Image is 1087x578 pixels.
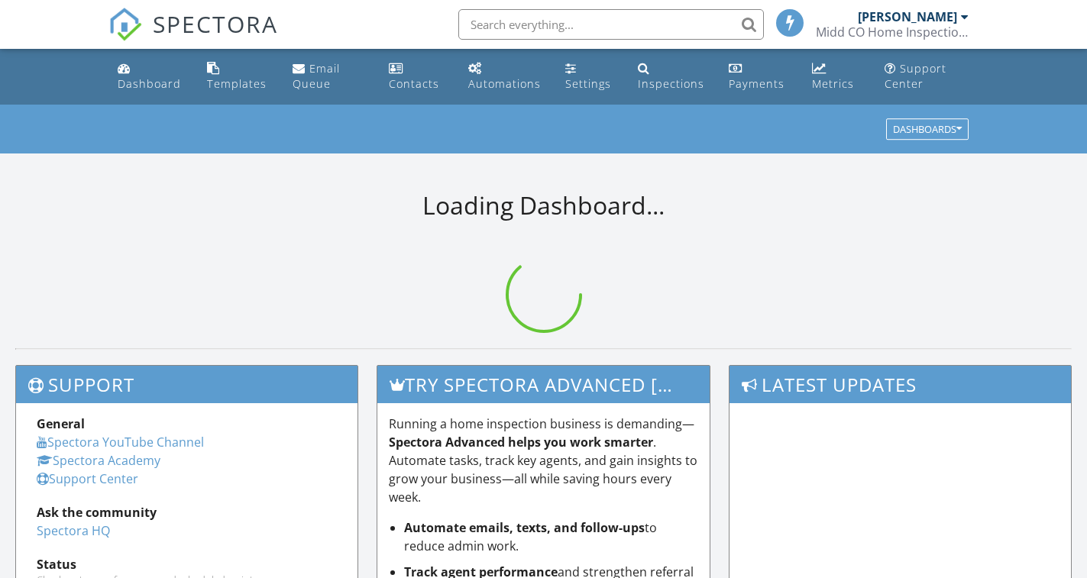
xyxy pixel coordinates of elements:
[858,9,957,24] div: [PERSON_NAME]
[153,8,278,40] span: SPECTORA
[286,55,370,98] a: Email Queue
[565,76,611,91] div: Settings
[377,366,710,403] h3: Try spectora advanced [DATE]
[37,503,337,521] div: Ask the community
[723,55,794,98] a: Payments
[389,415,698,506] p: Running a home inspection business is demanding— . Automate tasks, track key agents, and gain ins...
[389,76,439,91] div: Contacts
[893,124,962,135] div: Dashboards
[632,55,710,98] a: Inspections
[816,24,969,40] div: Midd CO Home Inspections, LLC
[878,55,975,98] a: Support Center
[118,76,181,91] div: Dashboard
[559,55,620,98] a: Settings
[458,9,764,40] input: Search everything...
[37,470,138,487] a: Support Center
[293,61,340,91] div: Email Queue
[108,8,142,41] img: The Best Home Inspection Software - Spectora
[806,55,866,98] a: Metrics
[730,366,1071,403] h3: Latest Updates
[108,21,278,53] a: SPECTORA
[638,76,704,91] div: Inspections
[37,415,85,432] strong: General
[389,434,653,450] strong: Spectora Advanced helps you work smarter
[404,519,645,536] strong: Automate emails, texts, and follow-ups
[16,366,357,403] h3: Support
[207,76,267,91] div: Templates
[201,55,274,98] a: Templates
[812,76,854,91] div: Metrics
[37,555,337,573] div: Status
[404,518,698,555] li: to reduce admin work.
[37,452,160,469] a: Spectora Academy
[468,76,541,91] div: Automations
[112,55,188,98] a: Dashboard
[37,522,110,539] a: Spectora HQ
[885,61,946,91] div: Support Center
[383,55,450,98] a: Contacts
[886,119,969,140] button: Dashboards
[729,76,785,91] div: Payments
[37,434,204,450] a: Spectora YouTube Channel
[462,55,547,98] a: Automations (Basic)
